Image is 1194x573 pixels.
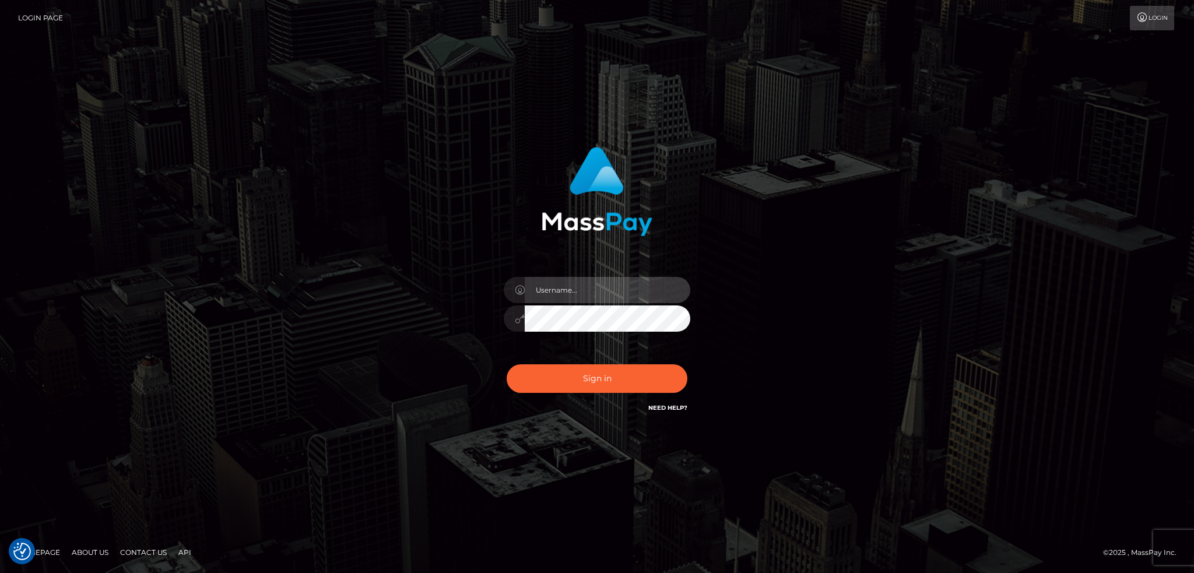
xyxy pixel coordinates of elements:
a: Contact Us [115,543,171,561]
img: Revisit consent button [13,543,31,560]
input: Username... [525,277,690,303]
a: Need Help? [648,404,687,412]
a: Login Page [18,6,63,30]
a: API [174,543,196,561]
a: About Us [67,543,113,561]
div: © 2025 , MassPay Inc. [1103,546,1185,559]
img: MassPay Login [542,147,652,236]
button: Sign in [507,364,687,393]
button: Consent Preferences [13,543,31,560]
a: Homepage [13,543,65,561]
a: Login [1130,6,1174,30]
